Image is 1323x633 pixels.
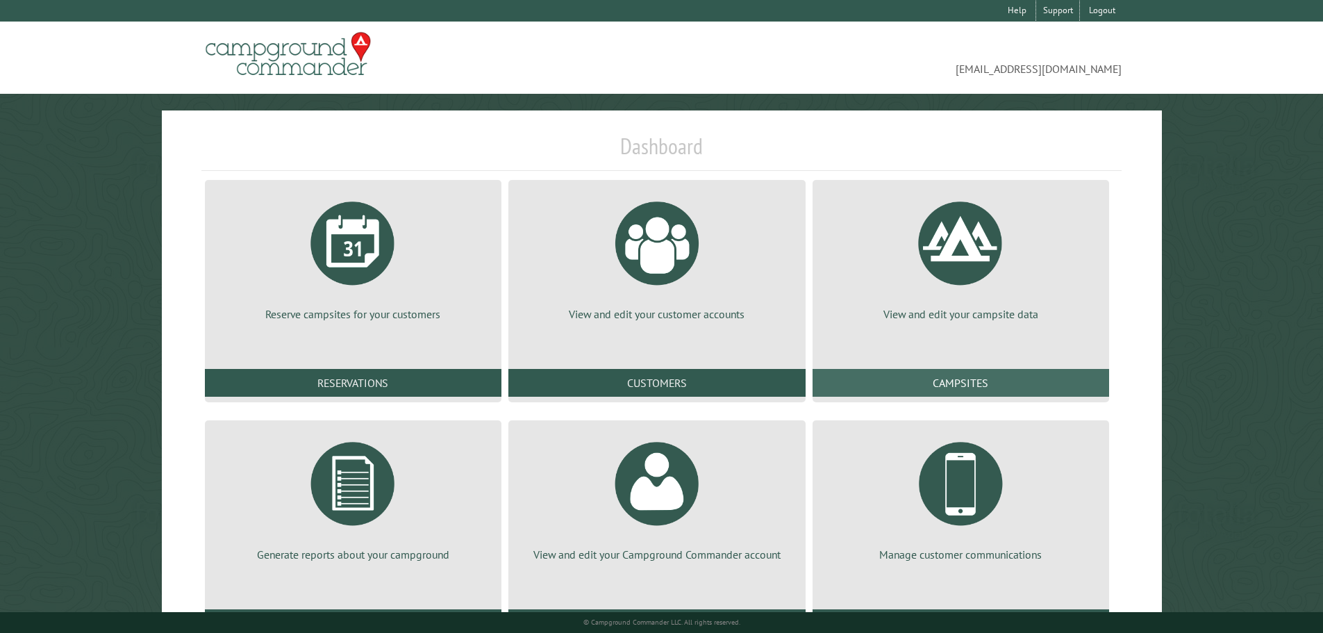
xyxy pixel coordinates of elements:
[205,369,501,397] a: Reservations
[813,369,1109,397] a: Campsites
[222,547,485,562] p: Generate reports about your campground
[525,306,788,322] p: View and edit your customer accounts
[662,38,1122,77] span: [EMAIL_ADDRESS][DOMAIN_NAME]
[201,27,375,81] img: Campground Commander
[222,191,485,322] a: Reserve campsites for your customers
[525,191,788,322] a: View and edit your customer accounts
[829,191,1092,322] a: View and edit your campsite data
[201,133,1122,171] h1: Dashboard
[222,431,485,562] a: Generate reports about your campground
[525,547,788,562] p: View and edit your Campground Commander account
[829,431,1092,562] a: Manage customer communications
[525,431,788,562] a: View and edit your Campground Commander account
[829,306,1092,322] p: View and edit your campsite data
[222,306,485,322] p: Reserve campsites for your customers
[829,547,1092,562] p: Manage customer communications
[583,618,740,627] small: © Campground Commander LLC. All rights reserved.
[508,369,805,397] a: Customers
